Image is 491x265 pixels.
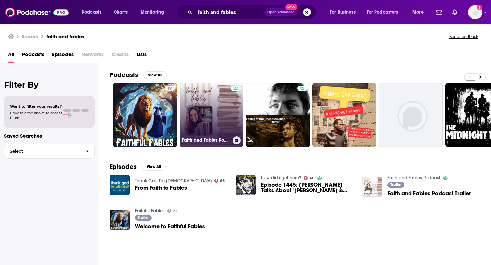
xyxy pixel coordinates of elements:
[136,7,173,17] button: open menu
[408,7,432,17] button: open menu
[236,175,256,195] img: Episode 1445: Richie Owens Talks About "Dolly Parton & Family: Smoky Mountain DNA – Family, Faith...
[113,83,177,147] a: 19
[142,163,166,171] button: View All
[143,71,167,79] button: View All
[82,8,101,17] span: Podcasts
[180,83,244,147] a: Faith and Fables Podcast
[110,71,167,79] a: PodcastsView All
[46,33,84,40] h3: faith and fables
[447,34,480,39] button: Send feedback
[82,49,104,63] span: Networks
[477,5,482,10] svg: Add a profile image
[310,177,314,180] span: 46
[362,7,408,17] button: open menu
[110,163,166,171] a: EpisodesView All
[4,133,95,139] p: Saved Searches
[367,8,398,17] span: For Podcasters
[135,208,165,214] a: Faithful Fables
[52,49,74,63] a: Episodes
[468,5,482,19] img: User Profile
[330,8,356,17] span: For Business
[112,49,129,63] span: Credits
[5,6,69,18] img: Podchaser - Follow, Share and Rate Podcasts
[387,175,440,181] a: Faith and Fables Podcast
[135,185,187,191] a: From Faith to Fables
[285,4,297,10] span: New
[183,5,323,20] div: Search podcasts, credits, & more...
[220,179,225,182] span: 66
[4,144,95,159] button: Select
[110,175,130,195] img: From Faith to Fables
[22,49,44,63] a: Podcasts
[77,7,110,17] button: open menu
[167,85,172,92] span: 19
[10,111,62,120] span: Choose a tab above to access filters.
[264,8,298,16] button: Open AdvancedNew
[110,71,138,79] h2: Podcasts
[387,191,471,196] a: Faith and Fables Podcast Trailer
[8,49,14,63] a: All
[304,176,314,180] a: 46
[173,210,177,213] span: 19
[135,178,212,184] a: Thank God I'm Atheist
[433,7,444,18] a: Show notifications dropdown
[10,104,62,109] span: Want to filter your results?
[4,149,81,153] span: Select
[390,183,402,187] span: Trailer
[22,33,38,40] h3: Search
[135,224,205,229] a: Welcome to Faithful Fables
[138,216,149,220] span: Trailer
[261,182,354,193] a: Episode 1445: Richie Owens Talks About "Dolly Parton & Family: Smoky Mountain DNA – Family, Faith...
[267,11,295,14] span: Open Advanced
[110,163,137,171] h2: Episodes
[165,86,174,91] a: 19
[412,8,424,17] span: More
[468,5,482,19] span: Logged in as KSteele
[109,7,132,17] a: Charts
[137,49,147,63] a: Lists
[261,182,354,193] span: Episode 1445: [PERSON_NAME] Talks About "[PERSON_NAME] & Family: Smoky Mountain DNA – Family, Fai...
[141,8,164,17] span: Monitoring
[261,175,301,181] a: how did i get here?
[195,7,264,17] input: Search podcasts, credits, & more...
[362,177,382,197] img: Faith and Fables Podcast Trailer
[4,80,95,90] h2: Filter By
[468,5,482,19] button: Show profile menu
[182,137,230,143] h3: Faith and Fables Podcast
[167,209,177,213] a: 19
[450,7,460,18] a: Show notifications dropdown
[214,179,225,183] a: 66
[110,210,130,230] img: Welcome to Faithful Fables
[325,7,364,17] button: open menu
[114,8,128,17] span: Charts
